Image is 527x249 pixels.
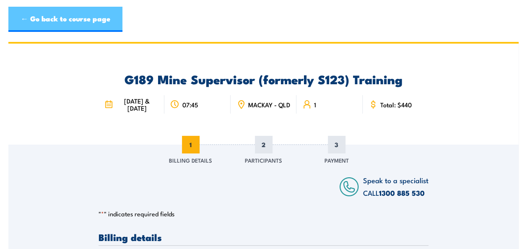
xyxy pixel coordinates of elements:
[8,7,122,32] a: ← Go back to course page
[380,101,412,108] span: Total: $440
[99,210,428,218] p: " " indicates required fields
[169,156,212,164] span: Billing Details
[328,136,345,153] span: 3
[363,175,428,198] span: Speak to a specialist CALL
[379,187,425,198] a: 1300 885 530
[314,101,316,108] span: 1
[182,136,200,153] span: 1
[99,73,428,84] h2: G189 Mine Supervisor (formerly S123) Training
[99,232,428,242] h3: Billing details
[245,156,282,164] span: Participants
[182,101,198,108] span: 07:45
[255,136,273,153] span: 2
[248,101,290,108] span: MACKAY - QLD
[325,156,349,164] span: Payment
[115,97,158,112] span: [DATE] & [DATE]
